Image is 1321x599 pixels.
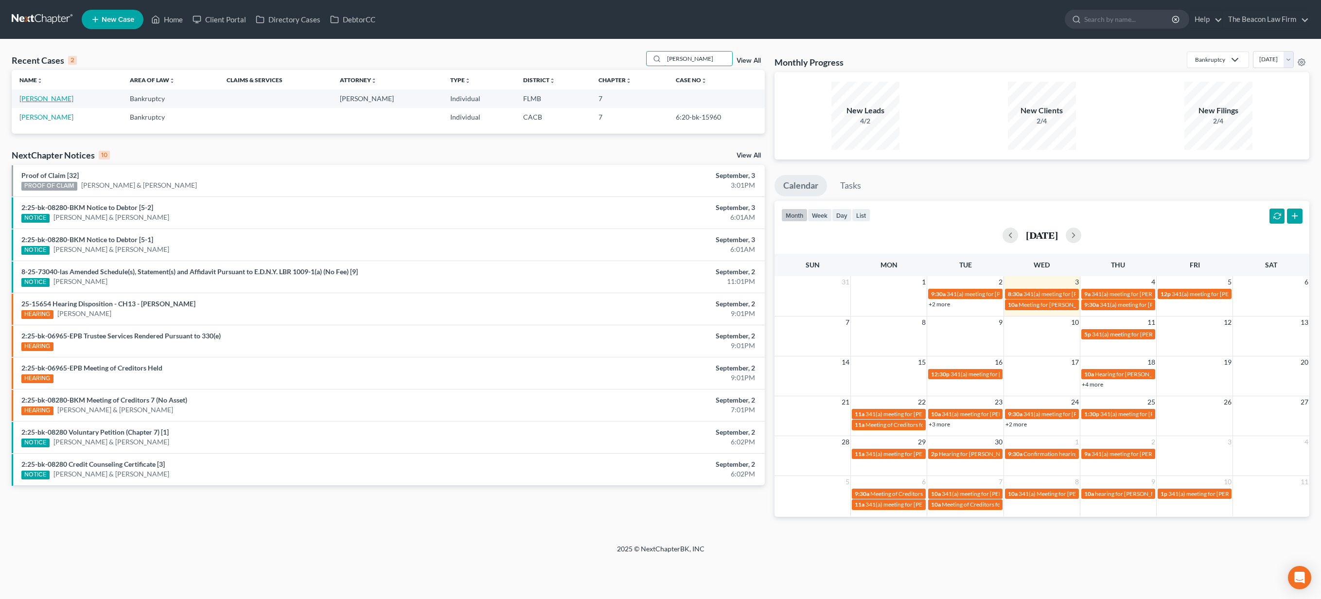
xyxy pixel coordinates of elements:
[929,300,950,308] a: +2 more
[775,56,844,68] h3: Monthly Progress
[1223,356,1233,368] span: 19
[855,490,869,497] span: 9:30a
[21,460,165,468] a: 2:25-bk-08280 Credit Counseling Certificate [3]
[517,395,755,405] div: September, 2
[21,439,50,447] div: NOTICE
[1070,356,1080,368] span: 17
[517,180,755,190] div: 3:01PM
[1019,301,1095,308] span: Meeting for [PERSON_NAME]
[371,78,377,84] i: unfold_more
[921,317,927,328] span: 8
[845,317,850,328] span: 7
[1084,290,1091,298] span: 9a
[1150,276,1156,288] span: 4
[1300,396,1309,408] span: 27
[1008,290,1022,298] span: 8:30a
[1223,317,1233,328] span: 12
[775,175,827,196] a: Calendar
[1288,566,1311,589] div: Open Intercom Messenger
[1303,276,1309,288] span: 6
[19,94,73,103] a: [PERSON_NAME]
[994,356,1004,368] span: 16
[21,299,195,308] a: 25-15654 Hearing Disposition - CH13 - [PERSON_NAME]
[1150,476,1156,488] span: 9
[831,116,899,126] div: 4/2
[1227,436,1233,448] span: 3
[917,396,927,408] span: 22
[931,290,946,298] span: 9:30a
[57,405,173,415] a: [PERSON_NAME] & [PERSON_NAME]
[53,469,169,479] a: [PERSON_NAME] & [PERSON_NAME]
[21,182,77,191] div: PROOF OF CLAIM
[53,277,107,286] a: [PERSON_NAME]
[1008,116,1076,126] div: 2/4
[188,11,251,28] a: Client Portal
[21,396,187,404] a: 2:25-bk-08280-BKM Meeting of Creditors 7 (No Asset)
[1223,396,1233,408] span: 26
[998,476,1004,488] span: 7
[517,245,755,254] div: 6:01AM
[1074,276,1080,288] span: 3
[942,490,1087,497] span: 341(a) meeting for [PERSON_NAME] & [PERSON_NAME]
[1223,476,1233,488] span: 10
[517,235,755,245] div: September, 3
[1074,436,1080,448] span: 1
[951,370,1044,378] span: 341(a) meeting for [PERSON_NAME]
[959,261,972,269] span: Tue
[845,476,850,488] span: 5
[1034,261,1050,269] span: Wed
[921,276,927,288] span: 1
[21,428,169,436] a: 2:25-bk-08280 Voluntary Petition (Chapter 7) [1]
[21,278,50,287] div: NOTICE
[1300,476,1309,488] span: 11
[1303,436,1309,448] span: 4
[852,209,870,222] button: list
[1150,436,1156,448] span: 2
[57,309,111,318] a: [PERSON_NAME]
[865,410,959,418] span: 341(a) meeting for [PERSON_NAME]
[146,11,188,28] a: Home
[737,57,761,64] a: View All
[1172,290,1266,298] span: 341(a) meeting for [PERSON_NAME]
[1092,450,1185,458] span: 341(a) meeting for [PERSON_NAME]
[855,450,864,458] span: 11a
[931,370,950,378] span: 12:30p
[881,261,898,269] span: Mon
[81,180,197,190] a: [PERSON_NAME] & [PERSON_NAME]
[1111,261,1125,269] span: Thu
[21,374,53,383] div: HEARING
[1190,261,1200,269] span: Fri
[1019,490,1113,497] span: 341(a) Meeting for [PERSON_NAME]
[939,450,1072,458] span: Hearing for [PERSON_NAME] and [PERSON_NAME]
[865,501,959,508] span: 341(a) meeting for [PERSON_NAME]
[1265,261,1277,269] span: Sat
[517,459,755,469] div: September, 2
[523,76,555,84] a: Districtunfold_more
[947,290,1092,298] span: 341(a) meeting for [PERSON_NAME] & [PERSON_NAME]
[599,76,632,84] a: Chapterunfold_more
[53,212,169,222] a: [PERSON_NAME] & [PERSON_NAME]
[942,501,1101,508] span: Meeting of Creditors for [PERSON_NAME] & [PERSON_NAME]
[384,544,938,562] div: 2025 © NextChapterBK, INC
[917,436,927,448] span: 29
[1184,116,1252,126] div: 2/4
[19,113,73,121] a: [PERSON_NAME]
[1008,410,1022,418] span: 9:30a
[517,309,755,318] div: 9:01PM
[1146,396,1156,408] span: 25
[340,76,377,84] a: Attorneyunfold_more
[21,171,79,179] a: Proof of Claim [32]
[1195,55,1225,64] div: Bankruptcy
[1161,290,1171,298] span: 12p
[1008,490,1018,497] span: 10a
[21,406,53,415] div: HEARING
[865,450,959,458] span: 341(a) meeting for [PERSON_NAME]
[517,437,755,447] div: 6:02PM
[626,78,632,84] i: unfold_more
[442,108,515,126] td: Individual
[21,246,50,255] div: NOTICE
[1008,105,1076,116] div: New Clients
[21,471,50,479] div: NOTICE
[1300,317,1309,328] span: 13
[21,364,162,372] a: 2:25-bk-06965-EPB Meeting of Creditors Held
